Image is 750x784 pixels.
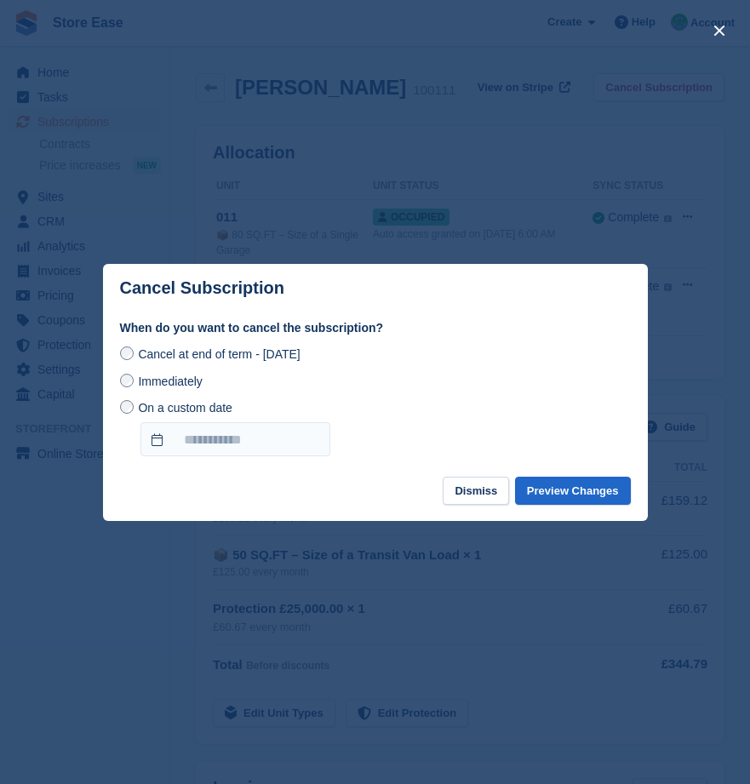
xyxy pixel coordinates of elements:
[120,374,134,387] input: Immediately
[120,346,134,360] input: Cancel at end of term - [DATE]
[140,422,330,456] input: On a custom date
[138,347,300,361] span: Cancel at end of term - [DATE]
[120,319,631,337] label: When do you want to cancel the subscription?
[120,400,134,414] input: On a custom date
[515,477,631,505] button: Preview Changes
[120,278,284,298] p: Cancel Subscription
[138,375,202,388] span: Immediately
[443,477,509,505] button: Dismiss
[706,17,733,44] button: close
[138,401,232,415] span: On a custom date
